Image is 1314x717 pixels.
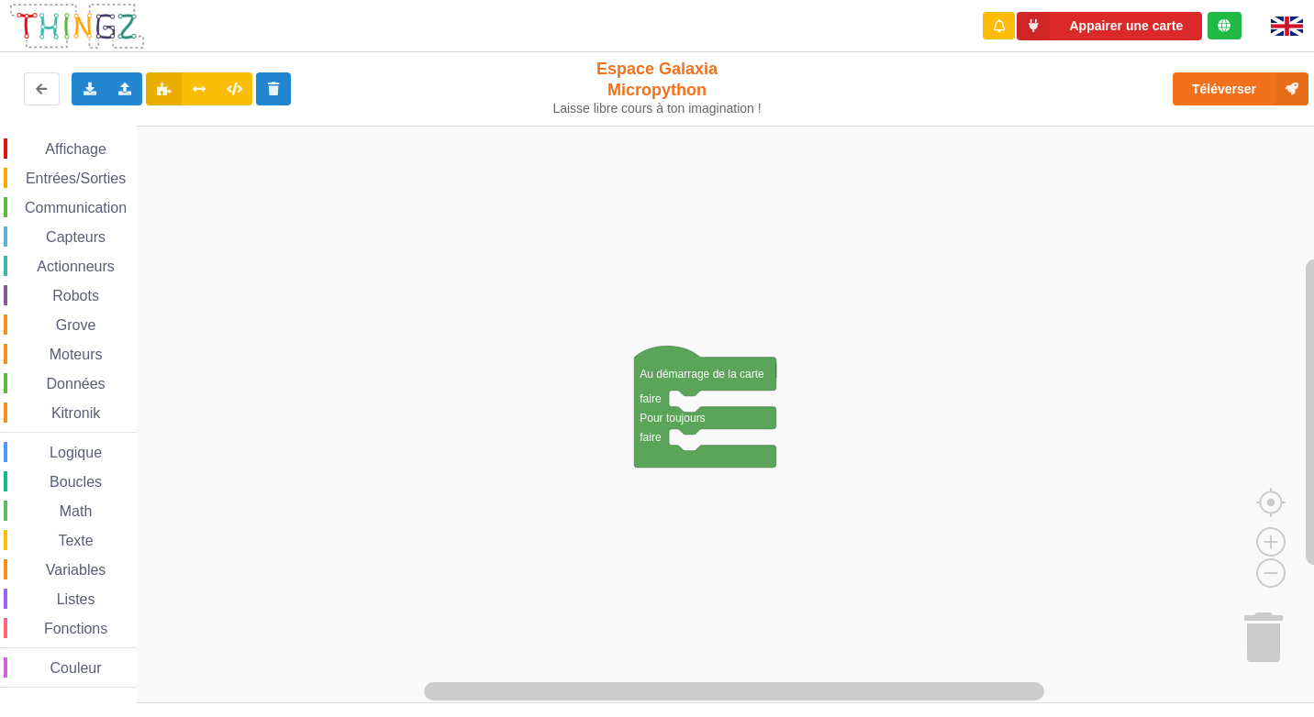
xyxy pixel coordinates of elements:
span: Grove [53,317,99,333]
text: Pour toujours [640,412,705,425]
span: Texte [55,533,95,548]
span: Communication [22,200,129,215]
span: Listes [54,591,98,607]
span: Robots [50,288,102,303]
span: Variables [43,562,109,578]
div: Tu es connecté au serveur de création de Thingz [1208,12,1242,39]
span: Moteurs [47,347,106,362]
text: faire [640,431,662,444]
text: faire [640,392,662,405]
span: Actionneurs [34,259,117,274]
span: Affichage [42,141,108,157]
span: Fonctions [41,621,110,636]
img: gb.png [1271,17,1303,36]
span: Capteurs [43,229,108,245]
div: Espace Galaxia Micropython [545,59,769,116]
span: Données [44,376,108,392]
span: Boucles [47,474,105,490]
text: Au démarrage de la carte [640,368,764,381]
span: Logique [47,445,105,460]
button: Appairer une carte [1017,12,1202,40]
div: Laisse libre cours à ton imagination ! [545,101,769,116]
button: Téléverser [1173,72,1308,105]
span: Math [57,503,95,519]
span: Entrées/Sorties [23,171,128,186]
span: Couleur [48,660,105,676]
img: thingz_logo.png [8,2,146,50]
span: Kitronik [49,405,103,421]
